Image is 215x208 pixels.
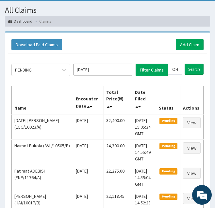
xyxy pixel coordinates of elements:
[176,39,204,50] a: Add Claim
[168,64,182,75] input: Search by HMO ID
[185,64,204,75] input: Search
[5,6,210,14] h1: All Claims
[73,139,104,165] td: [DATE]
[38,62,90,129] span: We're online!
[132,86,156,114] th: Date Filed
[104,165,132,190] td: 22,275.00
[15,67,32,73] div: PENDING
[104,139,132,165] td: 24,300.00
[12,165,73,190] td: Fatimat ADEBISI (ENP/11764/A)
[159,168,177,174] span: Pending
[12,139,73,165] td: Naimot Bukola (AVL/10505/B)
[12,86,73,114] th: Name
[183,117,201,128] a: View
[132,114,156,140] td: [DATE] 15:05:34 GMT
[12,33,26,49] img: d_794563401_company_1708531726252_794563401
[34,37,110,45] div: Chat with us now
[73,86,104,114] th: Encounter Date
[104,86,132,114] th: Total Price(₦)
[73,165,104,190] td: [DATE]
[183,168,201,179] a: View
[180,86,203,114] th: Actions
[8,18,32,24] a: Dashboard
[183,142,201,154] a: View
[136,64,168,76] button: Filter Claims
[183,193,201,204] a: View
[132,139,156,165] td: [DATE] 14:55:49 GMT
[33,18,51,24] li: Claims
[74,64,132,75] input: Select Month and Year
[159,194,177,199] span: Pending
[159,118,177,124] span: Pending
[104,114,132,140] td: 32,400.00
[132,165,156,190] td: [DATE] 14:55:04 GMT
[73,114,104,140] td: [DATE]
[107,3,123,19] div: Minimize live chat window
[12,114,73,140] td: [DATE] [PERSON_NAME] (LGC/10023/A)
[11,39,62,50] button: Download Paid Claims
[156,86,180,114] th: Status
[3,138,124,161] textarea: Type your message and hit 'Enter'
[159,143,177,149] span: Pending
